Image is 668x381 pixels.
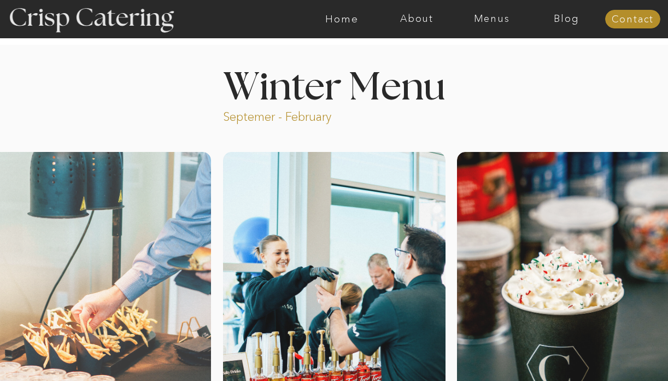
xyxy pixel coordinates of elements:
a: Home [304,14,379,25]
p: Septemer - February [223,109,373,121]
a: Blog [529,14,604,25]
a: Contact [605,14,660,25]
h1: Winter Menu [182,69,486,101]
a: Menus [454,14,529,25]
a: About [379,14,454,25]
